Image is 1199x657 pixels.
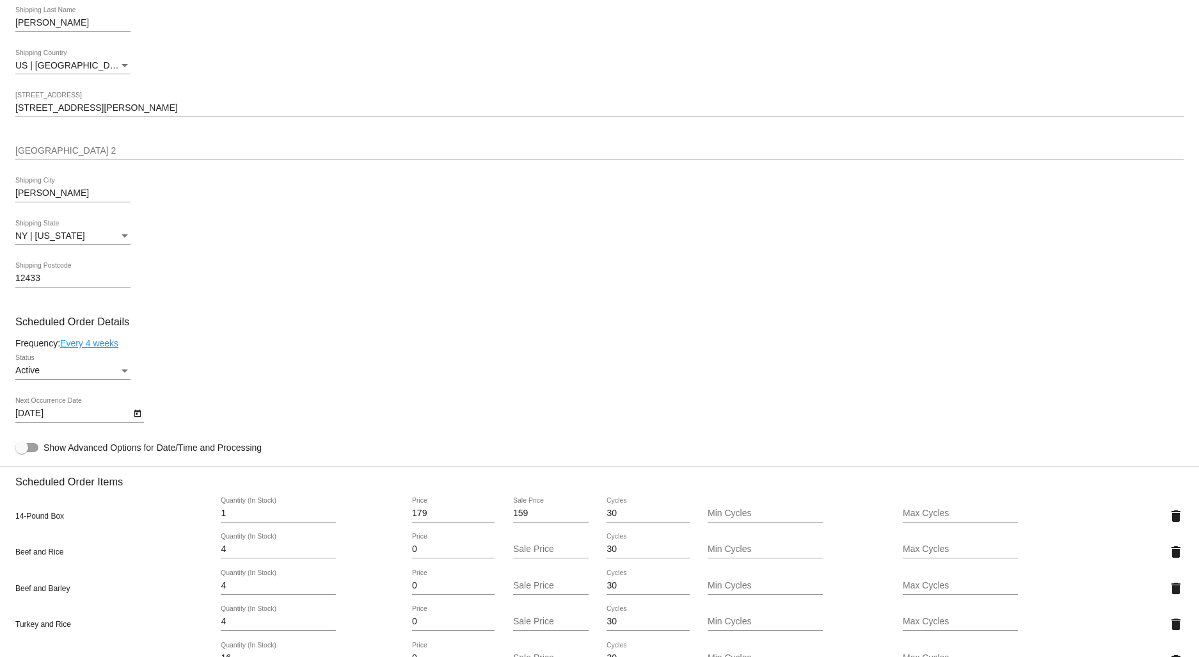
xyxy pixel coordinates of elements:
[513,508,589,519] input: Sale Price
[513,617,589,627] input: Sale Price
[607,617,689,627] input: Cycles
[15,103,1184,113] input: Shipping Street 1
[15,466,1184,488] h3: Scheduled Order Items
[708,617,823,627] input: Min Cycles
[15,584,70,593] span: Beef and Barley
[1168,617,1184,632] mat-icon: delete
[513,581,589,591] input: Sale Price
[15,231,131,241] mat-select: Shipping State
[15,366,131,376] mat-select: Status
[15,512,64,521] span: 14-Pound Box
[412,617,495,627] input: Price
[708,508,823,519] input: Min Cycles
[1168,508,1184,524] mat-icon: delete
[412,544,495,555] input: Price
[15,620,71,629] span: Turkey and Rice
[513,544,589,555] input: Sale Price
[15,547,63,556] span: Beef and Rice
[15,316,1184,328] h3: Scheduled Order Details
[15,188,131,199] input: Shipping City
[708,581,823,591] input: Min Cycles
[15,273,131,284] input: Shipping Postcode
[44,441,262,454] span: Show Advanced Options for Date/Time and Processing
[708,544,823,555] input: Min Cycles
[60,338,118,348] a: Every 4 weeks
[15,146,1184,156] input: Shipping Street 2
[903,617,1018,627] input: Max Cycles
[221,544,336,555] input: Quantity (In Stock)
[903,508,1018,519] input: Max Cycles
[607,544,689,555] input: Cycles
[131,406,144,419] button: Open calendar
[15,61,131,71] mat-select: Shipping Country
[903,581,1018,591] input: Max Cycles
[15,409,131,419] input: Next Occurrence Date
[15,338,1184,348] div: Frequency:
[15,60,129,70] span: US | [GEOGRAPHIC_DATA]
[15,18,131,28] input: Shipping Last Name
[15,365,40,375] span: Active
[221,617,336,627] input: Quantity (In Stock)
[412,508,495,519] input: Price
[412,581,495,591] input: Price
[607,581,689,591] input: Cycles
[607,508,689,519] input: Cycles
[221,508,336,519] input: Quantity (In Stock)
[1168,581,1184,596] mat-icon: delete
[903,544,1018,555] input: Max Cycles
[221,581,336,591] input: Quantity (In Stock)
[15,231,85,241] span: NY | [US_STATE]
[1168,544,1184,560] mat-icon: delete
